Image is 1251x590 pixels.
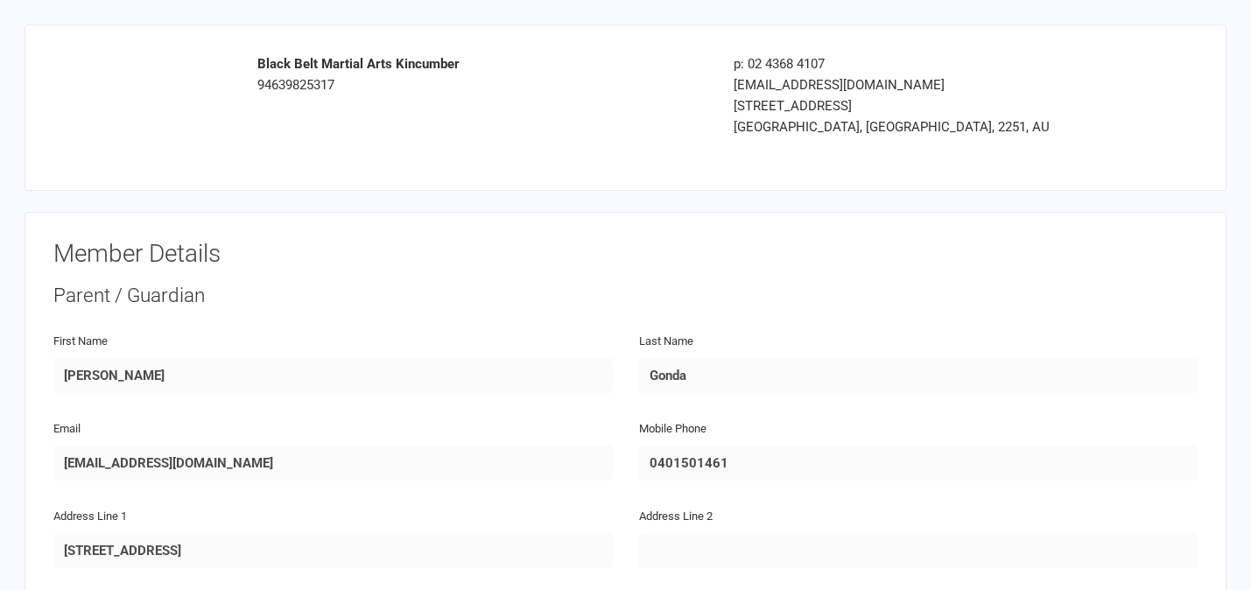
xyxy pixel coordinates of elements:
[257,56,460,72] strong: Black Belt Martial Arts Kincumber
[53,420,81,439] label: Email
[639,333,693,351] label: Last Name
[734,53,1089,74] div: p: 02 4368 4107
[53,241,1198,268] h3: Member Details
[734,116,1089,137] div: [GEOGRAPHIC_DATA], [GEOGRAPHIC_DATA], 2251, AU
[734,74,1089,95] div: [EMAIL_ADDRESS][DOMAIN_NAME]
[53,282,1198,310] div: Parent / Guardian
[53,508,127,526] label: Address Line 1
[257,53,708,95] div: 94639825317
[639,508,713,526] label: Address Line 2
[639,420,706,439] label: Mobile Phone
[734,95,1089,116] div: [STREET_ADDRESS]
[53,333,108,351] label: First Name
